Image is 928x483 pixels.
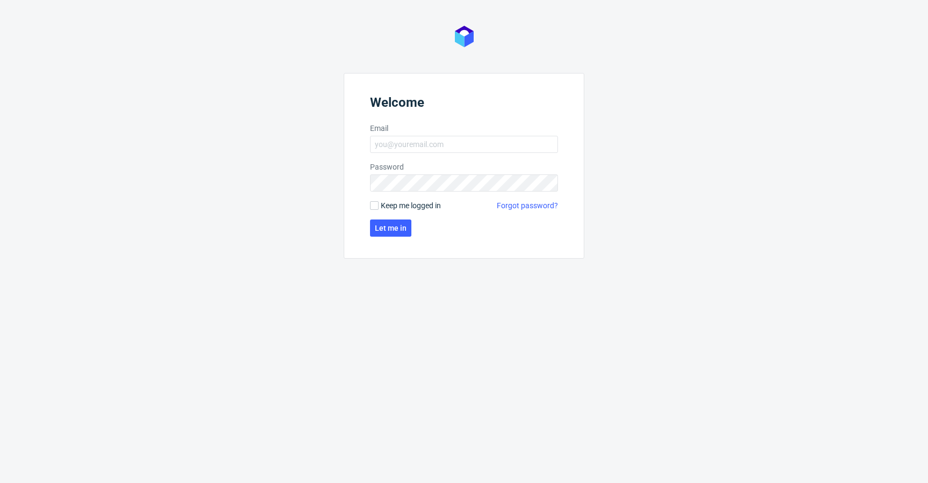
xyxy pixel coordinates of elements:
[370,123,558,134] label: Email
[370,136,558,153] input: you@youremail.com
[497,200,558,211] a: Forgot password?
[381,200,441,211] span: Keep me logged in
[375,224,407,232] span: Let me in
[370,162,558,172] label: Password
[370,219,411,237] button: Let me in
[370,95,558,114] header: Welcome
